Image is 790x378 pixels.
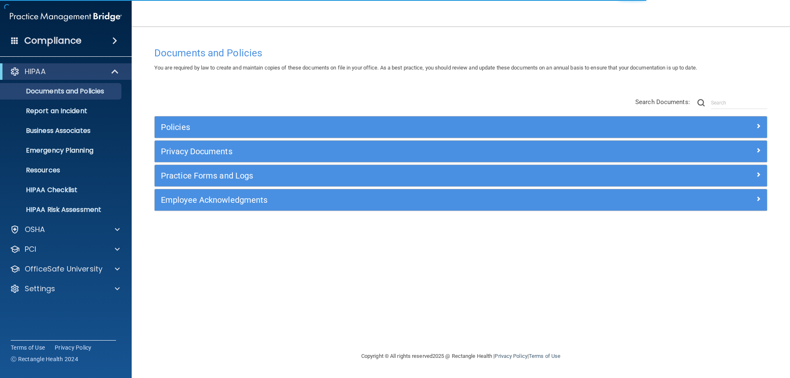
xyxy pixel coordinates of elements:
p: Emergency Planning [5,146,118,155]
h5: Privacy Documents [161,147,608,156]
img: PMB logo [10,9,122,25]
h4: Documents and Policies [154,48,767,58]
p: OSHA [25,225,45,234]
p: PCI [25,244,36,254]
h4: Compliance [24,35,81,46]
p: HIPAA [25,67,46,77]
a: Practice Forms and Logs [161,169,761,182]
span: You are required by law to create and maintain copies of these documents on file in your office. ... [154,65,697,71]
a: PCI [10,244,120,254]
p: Documents and Policies [5,87,118,95]
a: HIPAA [10,67,119,77]
span: Ⓒ Rectangle Health 2024 [11,355,78,363]
a: Employee Acknowledgments [161,193,761,206]
p: Report an Incident [5,107,118,115]
a: Settings [10,284,120,294]
p: Resources [5,166,118,174]
input: Search [711,97,767,109]
img: ic-search.3b580494.png [697,99,705,107]
p: HIPAA Checklist [5,186,118,194]
a: Terms of Use [11,343,45,352]
a: Privacy Documents [161,145,761,158]
a: Privacy Policy [55,343,92,352]
h5: Practice Forms and Logs [161,171,608,180]
p: Settings [25,284,55,294]
a: Privacy Policy [495,353,527,359]
a: Terms of Use [529,353,560,359]
p: HIPAA Risk Assessment [5,206,118,214]
h5: Employee Acknowledgments [161,195,608,204]
a: OfficeSafe University [10,264,120,274]
a: OSHA [10,225,120,234]
a: Policies [161,121,761,134]
p: Business Associates [5,127,118,135]
div: Copyright © All rights reserved 2025 @ Rectangle Health | | [311,343,611,369]
p: OfficeSafe University [25,264,102,274]
h5: Policies [161,123,608,132]
span: Search Documents: [635,98,690,106]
